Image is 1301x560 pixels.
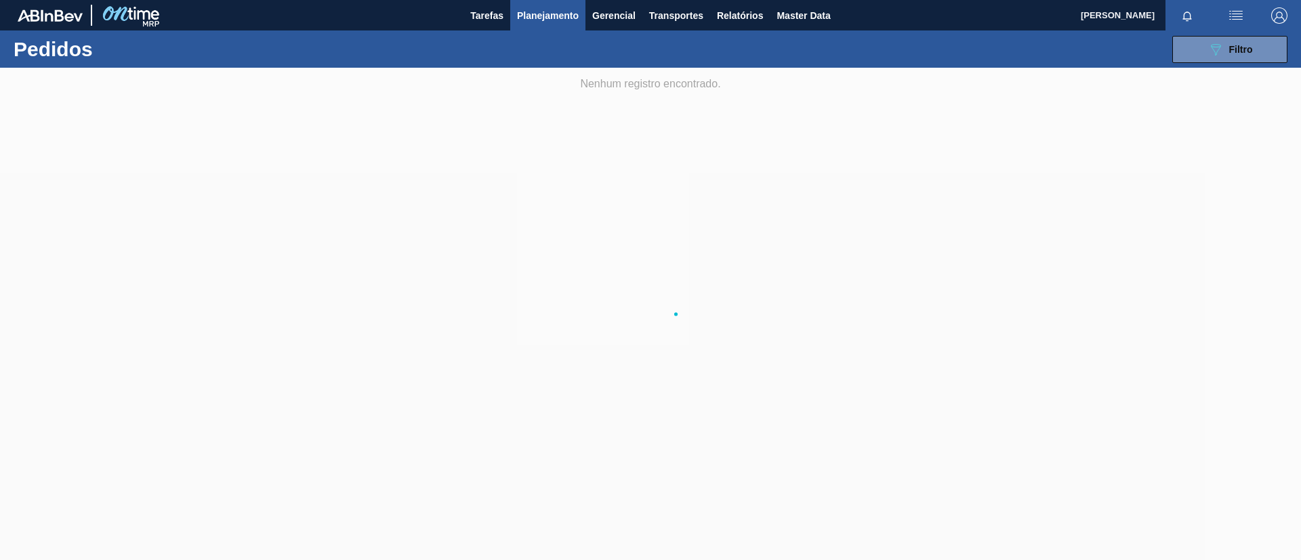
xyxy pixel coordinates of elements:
span: Gerencial [592,7,636,24]
h1: Pedidos [14,41,216,57]
span: Relatórios [717,7,763,24]
span: Tarefas [470,7,503,24]
span: Master Data [777,7,830,24]
button: Filtro [1172,36,1287,63]
span: Filtro [1229,44,1253,55]
img: userActions [1228,7,1244,24]
span: Planejamento [517,7,579,24]
button: Notificações [1165,6,1209,25]
img: TNhmsLtSVTkK8tSr43FrP2fwEKptu5GPRR3wAAAABJRU5ErkJggg== [18,9,83,22]
img: Logout [1271,7,1287,24]
span: Transportes [649,7,703,24]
